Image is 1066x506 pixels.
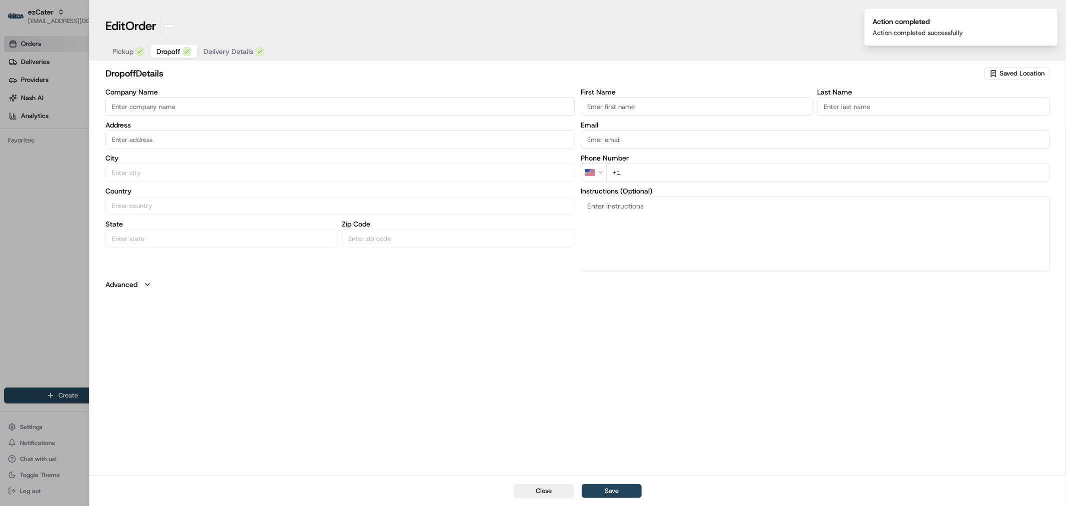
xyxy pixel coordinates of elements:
div: Start new chat [34,95,164,105]
label: State [105,220,338,227]
h2: dropoff Details [105,66,982,80]
input: Enter email [581,130,1050,148]
span: Delivery Details [203,46,253,56]
button: Start new chat [170,98,182,110]
span: Order [125,18,156,34]
input: Enter state [105,229,338,247]
label: Phone Number [581,154,1050,161]
h1: Edit [105,18,156,34]
input: Enter company name [105,97,575,115]
label: Last Name [817,88,1050,95]
p: Welcome 👋 [10,40,182,56]
div: 💻 [84,146,92,154]
div: 📗 [10,146,18,154]
input: Enter address [105,130,575,148]
input: Enter phone number [606,163,1050,181]
button: Advanced [105,279,1050,289]
button: Saved Location [984,66,1050,80]
img: 1736555255976-a54dd68f-1ca7-489b-9aae-adbdc363a1c4 [10,95,28,113]
label: Instructions (Optional) [581,187,1050,194]
label: Company Name [105,88,575,95]
label: Address [105,121,575,128]
span: Pylon [99,169,121,177]
img: Nash [10,10,30,30]
div: Action completed successfully [873,28,963,37]
span: Knowledge Base [20,145,76,155]
label: Country [105,187,575,194]
span: Saved Location [1000,69,1045,78]
input: Clear [26,64,165,75]
button: Close [514,484,574,498]
input: Enter zip code [342,229,575,247]
button: Save [582,484,642,498]
input: Enter country [105,196,575,214]
label: Zip Code [342,220,575,227]
span: Dropoff [156,46,180,56]
label: Email [581,121,1050,128]
label: City [105,154,575,161]
div: Action completed [873,16,963,26]
input: Enter first name [581,97,814,115]
input: Enter last name [817,97,1050,115]
label: Advanced [105,279,137,289]
label: First Name [581,88,814,95]
div: We're available if you need us! [34,105,126,113]
a: Powered byPylon [70,169,121,177]
a: 📗Knowledge Base [6,141,80,159]
span: API Documentation [94,145,160,155]
a: 💻API Documentation [80,141,164,159]
input: Enter city [105,163,575,181]
span: Pickup [112,46,133,56]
